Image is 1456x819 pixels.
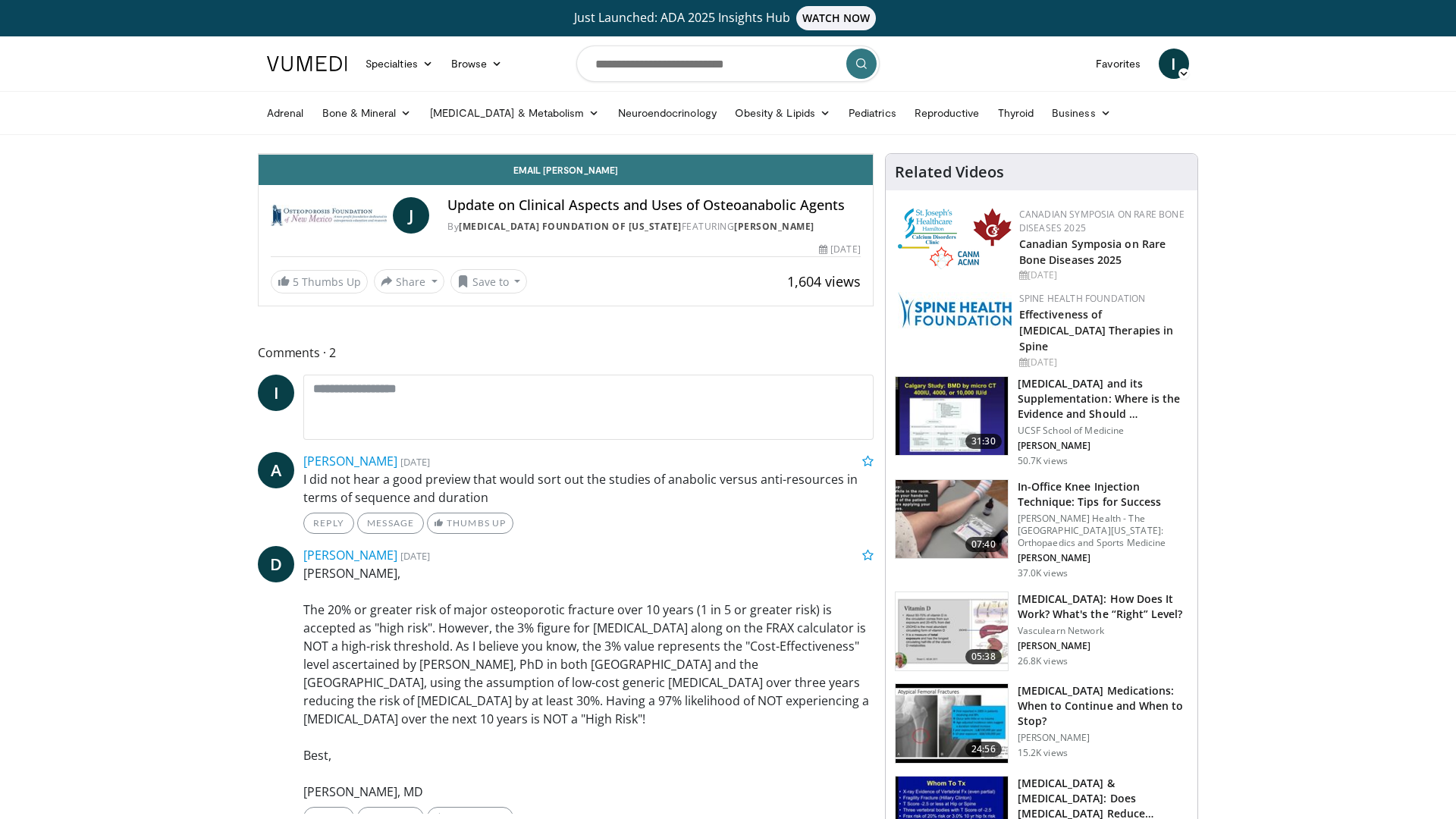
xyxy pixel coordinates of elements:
[357,513,424,534] a: Message
[1019,208,1185,234] a: Canadian Symposia on Rare Bone Diseases 2025
[374,269,444,293] button: Share
[1018,455,1068,467] p: 50.7K views
[427,513,513,534] a: Thumbs Up
[400,549,430,563] small: [DATE]
[267,56,347,71] img: VuMedi Logo
[400,455,430,469] small: [DATE]
[896,480,1008,559] img: 9b54ede4-9724-435c-a780-8950048db540.150x105_q85_crop-smart_upscale.jpg
[421,98,609,128] a: [MEDICAL_DATA] & Metabolism
[787,272,861,290] span: 1,604 views
[895,479,1188,579] a: 07:40 In-Office Knee Injection Technique: Tips for Success [PERSON_NAME] Health - The [GEOGRAPHIC...
[450,269,528,293] button: Save to
[258,546,294,582] a: D
[303,513,354,534] a: Reply
[895,591,1188,672] a: 05:38 [MEDICAL_DATA]: How Does It Work? What's the “Right” Level? Vasculearn Network [PERSON_NAME...
[303,564,874,801] p: [PERSON_NAME], The 20% or greater risk of major osteoporotic fracture over 10 years (1 in 5 or gr...
[269,6,1187,30] a: Just Launched: ADA 2025 Insights HubWATCH NOW
[965,649,1002,664] span: 05:38
[895,376,1188,467] a: 31:30 [MEDICAL_DATA] and its Supplementation: Where is the Evidence and Should … UCSF School of M...
[898,292,1012,328] img: 57d53db2-a1b3-4664-83ec-6a5e32e5a601.png.150x105_q85_autocrop_double_scale_upscale_version-0.2.jpg
[1018,655,1068,667] p: 26.8K views
[459,220,682,233] a: [MEDICAL_DATA] Foundation of [US_STATE]
[1018,425,1188,437] p: UCSF School of Medicine
[271,270,368,293] a: 5 Thumbs Up
[905,98,989,128] a: Reproductive
[1087,49,1150,79] a: Favorites
[1018,376,1188,422] h3: [MEDICAL_DATA] and its Supplementation: Where is the Evidence and Should …
[1159,49,1189,79] a: I
[896,377,1008,456] img: 4bb25b40-905e-443e-8e37-83f056f6e86e.150x105_q85_crop-smart_upscale.jpg
[1018,567,1068,579] p: 37.0K views
[1019,237,1166,267] a: Canadian Symposia on Rare Bone Diseases 2025
[258,452,294,488] a: A
[734,220,814,233] a: [PERSON_NAME]
[258,343,874,362] span: Comments 2
[609,98,726,128] a: Neuroendocrinology
[965,742,1002,757] span: 24:56
[796,6,877,30] span: WATCH NOW
[1018,683,1188,729] h3: [MEDICAL_DATA] Medications: When to Continue and When to Stop?
[1018,479,1188,510] h3: In-Office Knee Injection Technique: Tips for Success
[1019,356,1185,369] div: [DATE]
[726,98,839,128] a: Obesity & Lipids
[442,49,512,79] a: Browse
[896,684,1008,763] img: a7bc7889-55e5-4383-bab6-f6171a83b938.150x105_q85_crop-smart_upscale.jpg
[1043,98,1120,128] a: Business
[393,197,429,234] a: J
[819,243,860,256] div: [DATE]
[271,197,387,234] img: Osteoporosis Foundation of New Mexico
[303,453,397,469] a: [PERSON_NAME]
[1018,732,1188,744] p: [PERSON_NAME]
[1019,292,1146,305] a: Spine Health Foundation
[303,470,874,507] p: I did not hear a good preview that would sort out the studies of anabolic versus anti-resources i...
[356,49,442,79] a: Specialties
[447,197,860,214] h4: Update on Clinical Aspects and Uses of Osteoanabolic Agents
[1018,747,1068,759] p: 15.2K views
[1019,268,1185,282] div: [DATE]
[1018,640,1188,652] p: [PERSON_NAME]
[1018,513,1188,549] p: [PERSON_NAME] Health - The [GEOGRAPHIC_DATA][US_STATE]: Orthopaedics and Sports Medicine
[313,98,421,128] a: Bone & Mineral
[896,592,1008,671] img: 8daf03b8-df50-44bc-88e2-7c154046af55.150x105_q85_crop-smart_upscale.jpg
[839,98,905,128] a: Pediatrics
[258,98,313,128] a: Adrenal
[1018,591,1188,622] h3: [MEDICAL_DATA]: How Does It Work? What's the “Right” Level?
[447,220,860,234] div: By FEATURING
[258,375,294,411] a: I
[965,537,1002,552] span: 07:40
[1018,552,1188,564] p: [PERSON_NAME]
[989,98,1043,128] a: Thyroid
[895,163,1004,181] h4: Related Videos
[576,45,880,82] input: Search topics, interventions
[259,155,873,185] a: Email [PERSON_NAME]
[1018,440,1188,452] p: [PERSON_NAME]
[965,434,1002,449] span: 31:30
[1019,307,1174,353] a: Effectiveness of [MEDICAL_DATA] Therapies in Spine
[303,547,397,563] a: [PERSON_NAME]
[895,683,1188,764] a: 24:56 [MEDICAL_DATA] Medications: When to Continue and When to Stop? [PERSON_NAME] 15.2K views
[1018,625,1188,637] p: Vasculearn Network
[898,208,1012,269] img: 59b7dea3-8883-45d6-a110-d30c6cb0f321.png.150x105_q85_autocrop_double_scale_upscale_version-0.2.png
[293,275,299,289] span: 5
